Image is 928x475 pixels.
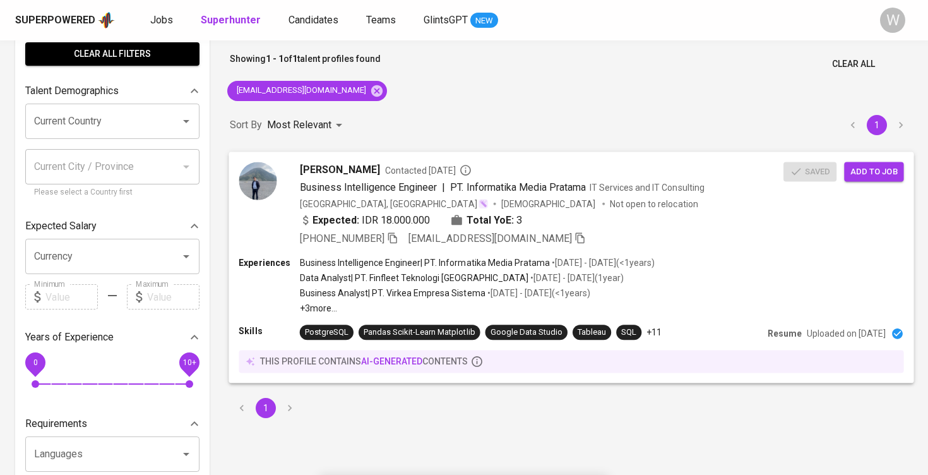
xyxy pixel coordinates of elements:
[768,327,802,340] p: Resume
[34,186,191,199] p: Please select a Country first
[880,8,905,33] div: W
[485,287,590,299] p: • [DATE] - [DATE] ( <1 years )
[300,232,384,244] span: [PHONE_NUMBER]
[300,212,431,227] div: IDR 18.000.000
[239,325,299,337] p: Skills
[479,198,489,208] img: magic_wand.svg
[201,13,263,28] a: Superhunter
[578,327,606,339] div: Tableau
[25,213,199,239] div: Expected Salary
[646,326,662,339] p: +11
[267,117,331,133] p: Most Relevant
[182,358,196,367] span: 10+
[459,164,472,176] svg: By Batam recruiter
[300,272,528,284] p: Data Analyst | PT. Finfleet Teknologi [GEOGRAPHIC_DATA]
[45,284,98,310] input: Value
[267,114,347,137] div: Most Relevant
[25,42,199,66] button: Clear All filters
[300,302,655,315] p: +3 more ...
[450,181,586,193] span: PT. Informatika Media Pratama
[230,152,913,383] a: [PERSON_NAME]Contacted [DATE]Business Intelligence Engineer|PT. Informatika Media PratamaIT Servi...
[364,327,475,339] div: Pandas Scikit-Learn Matplotlib
[25,411,199,436] div: Requirements
[150,13,175,28] a: Jobs
[312,212,359,227] b: Expected:
[385,164,472,176] span: Contacted [DATE]
[230,117,262,133] p: Sort By
[467,212,514,227] b: Total YoE:
[25,325,199,350] div: Years of Experience
[177,248,195,265] button: Open
[177,445,195,463] button: Open
[35,46,189,62] span: Clear All filters
[528,272,624,284] p: • [DATE] - [DATE] ( 1 year )
[239,162,277,200] img: 5b1aae0165ac76ca1e2f2ce8e43b2462.jpg
[300,181,437,193] span: Business Intelligence Engineer
[300,287,485,299] p: Business Analyst | PT. Virkea Empresa Sistema
[501,197,597,210] span: [DEMOGRAPHIC_DATA]
[33,358,37,367] span: 0
[230,52,381,76] p: Showing of talent profiles found
[491,327,562,339] div: Google Data Studio
[470,15,498,27] span: NEW
[98,11,115,30] img: app logo
[424,13,498,28] a: GlintsGPT NEW
[516,212,522,227] span: 3
[408,232,572,244] span: [EMAIL_ADDRESS][DOMAIN_NAME]
[300,162,380,177] span: [PERSON_NAME]
[424,14,468,26] span: GlintsGPT
[25,219,97,234] p: Expected Salary
[442,179,445,195] span: |
[300,256,550,268] p: Business Intelligence Engineer | PT. Informatika Media Pratama
[266,54,283,64] b: 1 - 1
[621,327,636,339] div: SQL
[227,85,374,97] span: [EMAIL_ADDRESS][DOMAIN_NAME]
[305,327,348,339] div: PostgreSQL
[25,416,87,431] p: Requirements
[610,197,698,210] p: Not open to relocation
[150,14,173,26] span: Jobs
[256,398,276,418] button: page 1
[147,284,199,310] input: Value
[827,52,880,76] button: Clear All
[844,162,903,181] button: Add to job
[550,256,655,268] p: • [DATE] - [DATE] ( <1 years )
[25,83,119,99] p: Talent Demographics
[366,14,396,26] span: Teams
[361,356,422,366] span: AI-generated
[15,11,115,30] a: Superpoweredapp logo
[25,78,199,104] div: Talent Demographics
[201,14,261,26] b: Superhunter
[292,54,297,64] b: 1
[300,197,489,210] div: [GEOGRAPHIC_DATA], [GEOGRAPHIC_DATA]
[841,115,913,135] nav: pagination navigation
[289,14,338,26] span: Candidates
[807,327,886,340] p: Uploaded on [DATE]
[867,115,887,135] button: page 1
[239,256,299,268] p: Experiences
[177,112,195,130] button: Open
[15,13,95,28] div: Superpowered
[260,355,468,368] p: this profile contains contents
[227,81,387,101] div: [EMAIL_ADDRESS][DOMAIN_NAME]
[832,56,875,72] span: Clear All
[25,330,114,345] p: Years of Experience
[590,182,705,192] span: IT Services and IT Consulting
[289,13,341,28] a: Candidates
[850,164,897,179] span: Add to job
[366,13,398,28] a: Teams
[230,398,302,418] nav: pagination navigation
